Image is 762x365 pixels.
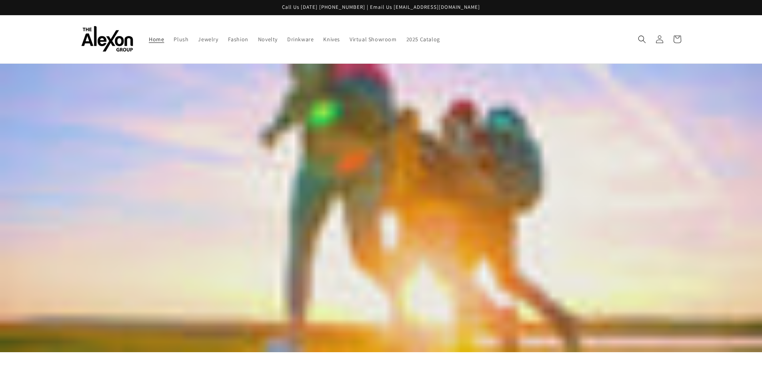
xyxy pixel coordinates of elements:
span: Drinkware [287,36,314,43]
span: Virtual Showroom [350,36,397,43]
a: Jewelry [193,31,223,48]
img: The Alexon Group [81,26,133,52]
summary: Search [633,30,651,48]
span: Plush [174,36,188,43]
span: 2025 Catalog [406,36,440,43]
a: Plush [169,31,193,48]
span: Fashion [228,36,248,43]
a: Home [144,31,169,48]
span: Knives [323,36,340,43]
span: Jewelry [198,36,218,43]
a: Virtual Showroom [345,31,402,48]
a: Fashion [223,31,253,48]
a: Knives [318,31,345,48]
a: Novelty [253,31,282,48]
span: Novelty [258,36,278,43]
a: Drinkware [282,31,318,48]
a: 2025 Catalog [402,31,445,48]
span: Home [149,36,164,43]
